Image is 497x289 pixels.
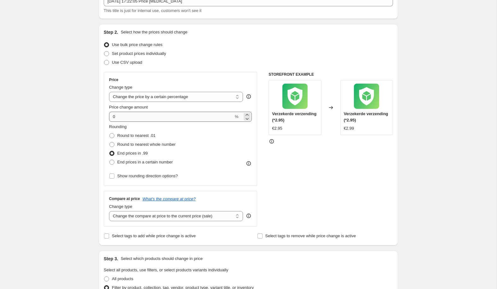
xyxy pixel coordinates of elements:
[109,77,118,82] h3: Price
[109,105,148,109] span: Price change amount
[117,142,176,147] span: Round to nearest whole number
[121,256,203,262] p: Select which products should change in price
[354,84,379,109] img: eeb6594b380f7fb3f8ca438095021665_80x.svg
[109,124,127,129] span: Rounding
[104,256,118,262] h2: Step 3.
[104,29,118,35] h2: Step 2.
[269,72,393,77] h6: STOREFRONT EXAMPLE
[109,85,132,90] span: Change type
[112,233,196,238] span: Select tags to add while price change is active
[272,125,282,132] div: €2.95
[282,84,308,109] img: eeb6594b380f7fb3f8ca438095021665_80x.svg
[117,133,155,138] span: Round to nearest .01
[265,233,356,238] span: Select tags to remove while price change is active
[344,111,388,122] span: Verzekerde verzending (*2.95)
[117,174,178,178] span: Show rounding direction options?
[104,268,228,272] span: Select all products, use filters, or select products variants individually
[246,213,252,219] div: help
[112,276,133,281] span: All products
[109,204,132,209] span: Change type
[117,151,148,156] span: End prices in .99
[109,196,140,201] h3: Compare at price
[246,93,252,100] div: help
[344,125,354,132] div: €2.99
[112,42,162,47] span: Use bulk price change rules
[235,114,239,119] span: %
[117,160,173,164] span: End prices in a certain number
[104,8,201,13] span: This title is just for internal use, customers won't see it
[272,111,316,122] span: Verzekerde verzending (*2.95)
[121,29,188,35] p: Select how the prices should change
[112,60,142,65] span: Use CSV upload
[142,197,196,201] button: What's the compare at price?
[112,51,166,56] span: Set product prices individually
[109,112,234,122] input: -15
